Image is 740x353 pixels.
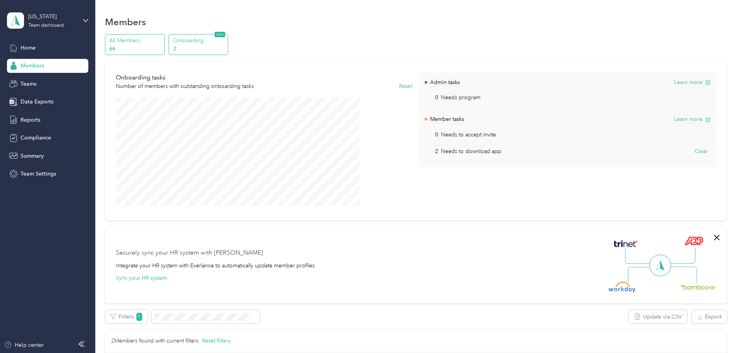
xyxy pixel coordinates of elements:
[173,45,226,53] p: 2
[136,313,142,321] span: 1
[674,115,711,123] button: Learn more
[105,18,146,26] h1: Members
[21,152,44,160] span: Summary
[612,238,639,249] img: Trinet
[21,116,40,124] span: Reports
[430,115,464,123] p: Member tasks
[109,36,162,45] p: All Members
[399,82,412,90] button: Reset
[441,131,496,139] p: Needs to accept invite
[21,134,51,142] span: Compliance
[692,145,711,158] button: Clear
[202,337,231,345] button: Reset filters
[116,274,167,282] button: Sync your HR system
[425,131,438,139] p: 0
[628,267,655,282] img: Line Left Down
[105,310,148,324] button: Filters1
[441,147,501,155] p: Needs to download app
[21,98,53,106] span: Data Exports
[670,267,697,283] img: Line Right Down
[680,284,716,289] img: BambooHR
[116,73,254,83] p: Onboarding tasks
[111,337,198,345] p: 2 Members found with current filters
[629,310,687,324] button: Update via CSV
[441,93,480,102] p: Needs program
[430,78,460,86] p: Admin tasks
[425,93,438,102] p: 0
[21,80,36,88] span: Teams
[697,310,740,353] iframe: Everlance-gr Chat Button Frame
[116,262,316,270] div: Integrate your HR system with Everlance to automatically update member profiles.
[116,82,254,90] p: Number of members with outstanding onboarding tasks
[4,341,44,349] button: Help center
[609,282,636,293] img: Workday
[684,236,703,245] img: ADP
[28,12,77,21] div: [US_STATE]
[21,44,36,52] span: Home
[668,248,695,264] img: Line Right Up
[674,78,711,86] button: Learn more
[215,32,225,37] span: NEW
[692,310,727,324] button: Export
[109,45,162,53] p: 66
[116,248,263,258] div: Securely sync your HR system with [PERSON_NAME]
[173,36,226,45] p: Onboarding
[425,147,438,155] p: 2
[625,248,652,264] img: Line Left Up
[21,170,56,178] span: Team Settings
[21,62,44,70] span: Members
[28,23,64,28] div: Team dashboard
